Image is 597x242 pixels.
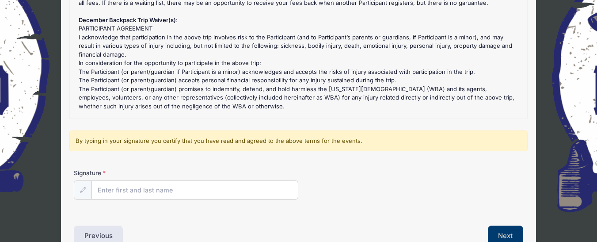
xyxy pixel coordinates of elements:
[91,181,299,200] input: Enter first and last name
[74,169,186,177] label: Signature
[69,131,528,152] div: By typing in your signature you certify that you have read and agreed to the above terms for the ...
[79,16,176,23] strong: December Backpack Trip Waiver(s)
